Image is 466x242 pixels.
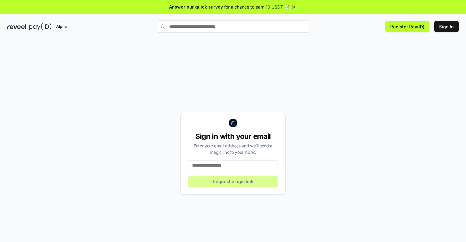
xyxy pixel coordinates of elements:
div: Alpha [53,23,70,31]
button: Register Pay(ID) [385,21,429,32]
img: reveel_dark [7,23,28,31]
span: Answer our quick survey [169,4,223,10]
img: logo_small [229,119,237,127]
div: Enter your email address and we’ll send a magic link to your inbox. [188,143,278,155]
button: Sign In [434,21,459,32]
img: pay_id [29,23,52,31]
div: Sign in with your email [188,132,278,141]
span: for a chance to earn 10 USDT 📝 [224,4,289,10]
